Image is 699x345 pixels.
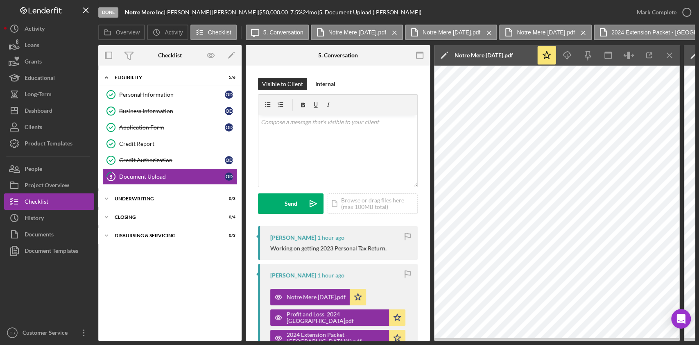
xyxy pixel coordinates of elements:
[4,161,94,177] a: People
[311,25,403,40] button: Notre Mere [DATE].pdf
[317,234,344,241] time: 2025-08-12 20:34
[4,193,94,210] button: Checklist
[25,119,42,137] div: Clients
[119,124,225,131] div: Application Form
[405,25,497,40] button: Notre Mere [DATE].pdf
[25,193,48,212] div: Checklist
[102,136,238,152] a: Credit Report
[317,9,421,16] div: | 5. Document Upload ([PERSON_NAME])
[158,52,182,59] div: Checklist
[115,196,215,201] div: Underwriting
[4,177,94,193] button: Project Overview
[4,37,94,53] button: Loans
[221,215,235,220] div: 0 / 4
[258,78,307,90] button: Visible to Client
[4,102,94,119] button: Dashboard
[225,172,233,181] div: O D
[259,9,290,16] div: $50,000.00
[119,157,225,163] div: Credit Authorization
[102,119,238,136] a: Application FormOD
[225,107,233,115] div: O D
[102,86,238,103] a: Personal InformationOD
[102,168,238,185] a: 5Document UploadOD
[517,29,575,36] label: Notre Mere [DATE].pdf
[25,177,69,195] div: Project Overview
[25,70,55,88] div: Educational
[4,226,94,243] button: Documents
[115,215,215,220] div: Closing
[119,91,225,98] div: Personal Information
[25,20,45,39] div: Activity
[115,233,215,238] div: Disbursing & Servicing
[637,4,676,20] div: Mark Complete
[25,226,54,245] div: Documents
[25,37,39,55] div: Loans
[270,289,366,305] button: Notre Mere [DATE].pdf
[102,152,238,168] a: Credit AuthorizationOD
[4,53,94,70] button: Grants
[258,193,323,214] button: Send
[119,141,237,147] div: Credit Report
[9,331,15,335] text: CS
[315,78,335,90] div: Internal
[262,78,303,90] div: Visible to Client
[25,161,42,179] div: People
[225,123,233,132] div: O D
[119,108,225,114] div: Business Information
[165,29,183,36] label: Activity
[263,29,303,36] label: 5. Conversation
[270,245,387,252] div: Working on getting 2023 Personal Tax Return.
[116,29,140,36] label: Overview
[102,103,238,119] a: Business InformationOD
[4,119,94,135] a: Clients
[629,4,695,20] button: Mark Complete
[125,9,164,16] b: Notre Mere Inc
[303,9,317,16] div: 24 mo
[287,311,385,324] div: Profit and Loss_2024 [GEOGRAPHIC_DATA]pdf
[221,75,235,80] div: 5 / 6
[98,7,118,18] div: Done
[290,9,303,16] div: 7.5 %
[287,331,385,345] div: 2024 Extension Packet - [GEOGRAPHIC_DATA](1).pdf
[25,210,44,228] div: History
[208,29,231,36] label: Checklist
[328,29,386,36] label: Notre Mere [DATE].pdf
[190,25,237,40] button: Checklist
[270,272,316,279] div: [PERSON_NAME]
[423,29,480,36] label: Notre Mere [DATE].pdf
[225,91,233,99] div: O D
[4,135,94,152] button: Product Templates
[165,9,259,16] div: [PERSON_NAME] [PERSON_NAME] |
[221,233,235,238] div: 0 / 3
[311,78,339,90] button: Internal
[25,53,42,72] div: Grants
[115,75,215,80] div: Eligibility
[125,9,165,16] div: |
[4,243,94,259] button: Document Templates
[25,243,78,261] div: Document Templates
[4,325,94,341] button: CSCustomer Service
[270,234,316,241] div: [PERSON_NAME]
[221,196,235,201] div: 0 / 3
[25,135,72,154] div: Product Templates
[4,210,94,226] button: History
[285,193,297,214] div: Send
[25,86,52,104] div: Long-Term
[147,25,188,40] button: Activity
[4,86,94,102] button: Long-Term
[20,325,74,343] div: Customer Service
[119,173,225,180] div: Document Upload
[317,272,344,279] time: 2025-08-12 20:33
[4,70,94,86] button: Educational
[225,156,233,164] div: O D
